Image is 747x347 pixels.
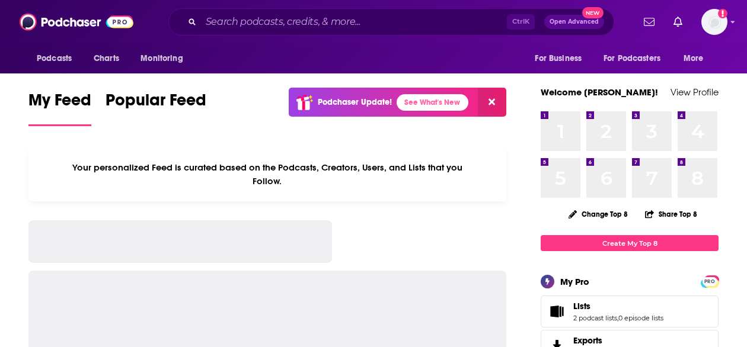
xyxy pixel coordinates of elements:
[596,47,678,70] button: open menu
[141,50,183,67] span: Monitoring
[28,147,506,201] div: Your personalized Feed is curated based on the Podcasts, Creators, Users, and Lists that you Follow.
[544,15,604,29] button: Open AdvancedNew
[560,276,589,287] div: My Pro
[37,50,72,67] span: Podcasts
[573,301,590,311] span: Lists
[582,7,604,18] span: New
[106,90,206,126] a: Popular Feed
[604,50,660,67] span: For Podcasters
[703,277,717,285] a: PRO
[701,9,727,35] button: Show profile menu
[20,11,133,33] img: Podchaser - Follow, Share and Rate Podcasts
[86,47,126,70] a: Charts
[573,301,663,311] a: Lists
[28,47,87,70] button: open menu
[132,47,198,70] button: open menu
[535,50,582,67] span: For Business
[617,314,618,322] span: ,
[671,86,719,98] a: View Profile
[541,295,719,327] span: Lists
[507,14,535,30] span: Ctrl K
[106,90,206,117] span: Popular Feed
[318,97,392,107] p: Podchaser Update!
[201,12,507,31] input: Search podcasts, credits, & more...
[718,9,727,18] svg: Add a profile image
[644,203,698,226] button: Share Top 8
[669,12,687,32] a: Show notifications dropdown
[28,90,91,117] span: My Feed
[675,47,719,70] button: open menu
[618,314,663,322] a: 0 episode lists
[550,19,599,25] span: Open Advanced
[561,207,635,221] button: Change Top 8
[684,50,704,67] span: More
[701,9,727,35] img: User Profile
[573,335,602,346] span: Exports
[701,9,727,35] span: Logged in as aridings
[573,314,617,322] a: 2 podcast lists
[397,94,468,111] a: See What's New
[639,12,659,32] a: Show notifications dropdown
[168,8,614,36] div: Search podcasts, credits, & more...
[541,86,658,98] a: Welcome [PERSON_NAME]!
[28,90,91,126] a: My Feed
[541,235,719,251] a: Create My Top 8
[94,50,119,67] span: Charts
[526,47,596,70] button: open menu
[545,303,569,320] a: Lists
